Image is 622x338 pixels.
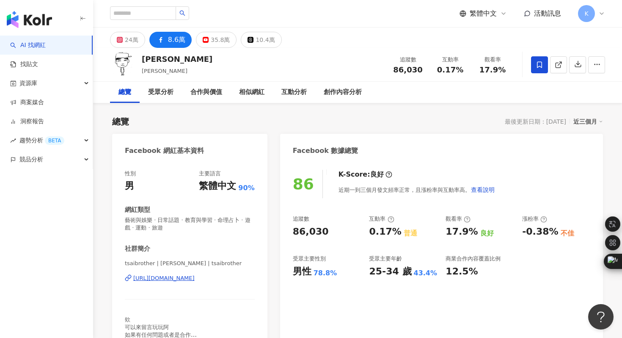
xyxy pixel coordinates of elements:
div: 24萬 [125,34,138,46]
button: 24萬 [110,32,145,48]
div: 男 [125,180,134,193]
div: 相似網紅 [239,87,264,97]
div: 商業合作內容覆蓋比例 [446,255,501,263]
iframe: Help Scout Beacon - Open [588,304,614,330]
span: 繁體中文 [470,9,497,18]
div: 受眾主要性別 [293,255,326,263]
button: 10.4萬 [241,32,281,48]
div: 觀看率 [446,215,471,223]
span: search [179,10,185,16]
div: 普通 [404,229,417,238]
div: 創作內容分析 [324,87,362,97]
div: 性別 [125,170,136,177]
div: Facebook 網紅基本資料 [125,146,204,155]
a: 洞察報告 [10,117,44,126]
div: 78.8% [314,269,337,278]
div: 10.4萬 [256,34,275,46]
div: 良好 [480,229,494,238]
span: 活動訊息 [534,9,561,17]
span: 0.17% [437,66,463,74]
a: 商案媒合 [10,98,44,107]
div: [PERSON_NAME] [142,54,212,64]
button: 查看說明 [471,181,495,198]
div: 總覽 [118,87,131,97]
div: 近三個月 [573,116,603,127]
button: 35.8萬 [196,32,237,48]
div: 近期一到三個月發文頻率正常，且漲粉率與互動率高。 [339,181,495,198]
img: KOL Avatar [110,52,135,78]
div: 主要語言 [199,170,221,177]
div: 不佳 [561,229,574,238]
div: 12.5% [446,265,478,278]
span: 查看說明 [471,186,495,193]
div: 35.8萬 [211,34,230,46]
img: logo [7,11,52,28]
div: 8.6萬 [168,34,185,46]
a: [URL][DOMAIN_NAME] [125,274,255,282]
div: 漲粉率 [522,215,547,223]
div: 86,030 [293,225,329,238]
div: 43.4% [414,269,438,278]
a: searchAI 找網紅 [10,41,46,50]
div: 男性 [293,265,311,278]
div: 追蹤數 [392,55,424,64]
div: 網紅類型 [125,205,150,214]
span: 90% [238,183,254,193]
span: K [584,9,588,18]
div: -0.38% [522,225,558,238]
span: 17.9% [479,66,506,74]
div: 受眾分析 [148,87,173,97]
div: BETA [45,136,64,145]
div: 互動率 [434,55,466,64]
div: 17.9% [446,225,478,238]
div: 合作與價值 [190,87,222,97]
div: 受眾主要年齡 [369,255,402,263]
div: 繁體中文 [199,180,236,193]
span: 藝術與娛樂 · 日常話題 · 教育與學習 · 命理占卜 · 遊戲 · 運動 · 旅遊 [125,216,255,232]
div: 0.17% [369,225,401,238]
span: 趨勢分析 [19,131,64,150]
div: 互動率 [369,215,394,223]
div: 追蹤數 [293,215,309,223]
span: 資源庫 [19,74,37,93]
button: 8.6萬 [149,32,192,48]
a: 找貼文 [10,60,38,69]
span: tsaibrother | [PERSON_NAME] | tsaibrother [125,260,255,267]
div: 總覽 [112,116,129,127]
div: 25-34 歲 [369,265,411,278]
div: 良好 [370,170,384,179]
div: 觀看率 [476,55,509,64]
div: Facebook 數據總覽 [293,146,358,155]
div: [URL][DOMAIN_NAME] [133,274,195,282]
div: 互動分析 [281,87,307,97]
div: 最後更新日期：[DATE] [505,118,566,125]
div: 社群簡介 [125,244,150,253]
span: rise [10,138,16,144]
div: 86 [293,175,314,193]
div: K-Score : [339,170,392,179]
span: 86,030 [393,65,422,74]
span: [PERSON_NAME] [142,68,187,74]
span: 競品分析 [19,150,43,169]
